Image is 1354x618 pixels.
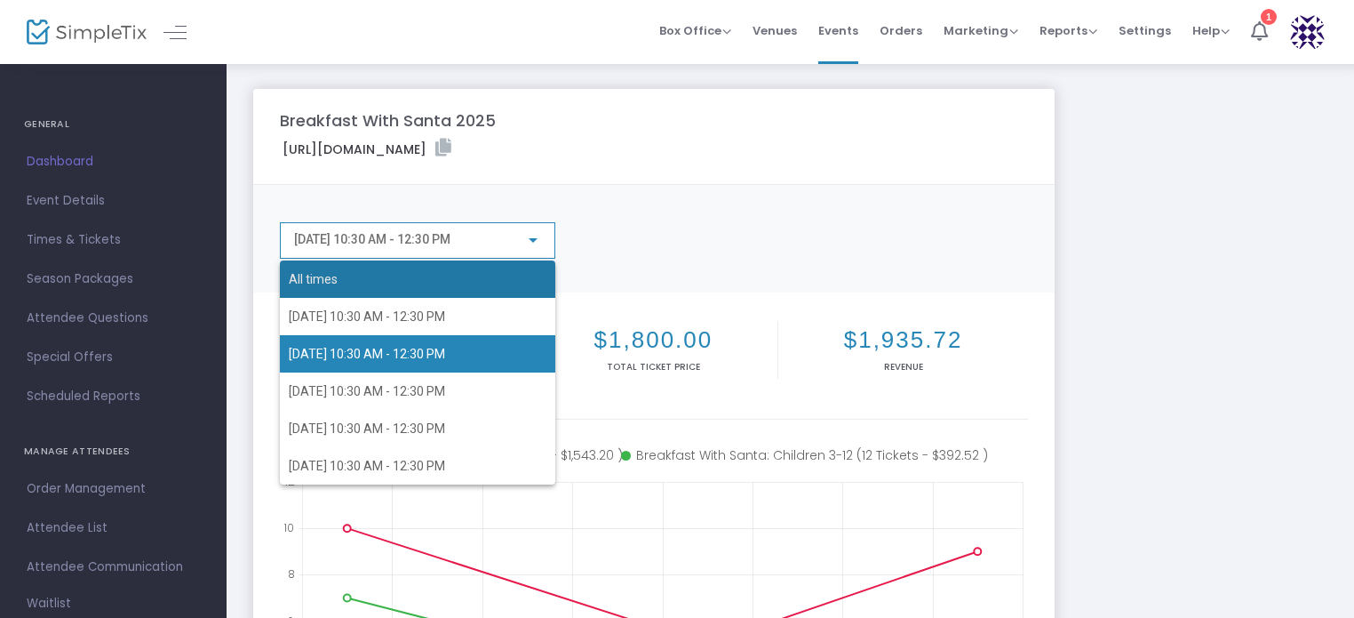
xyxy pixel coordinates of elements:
span: [DATE] 10:30 AM - 12:30 PM [289,309,445,324]
span: [DATE] 10:30 AM - 12:30 PM [289,459,445,473]
span: [DATE] 10:30 AM - 12:30 PM [289,347,445,361]
span: All times [289,261,546,298]
span: [DATE] 10:30 AM - 12:30 PM [289,384,445,398]
span: [DATE] 10:30 AM - 12:30 PM [289,421,445,436]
